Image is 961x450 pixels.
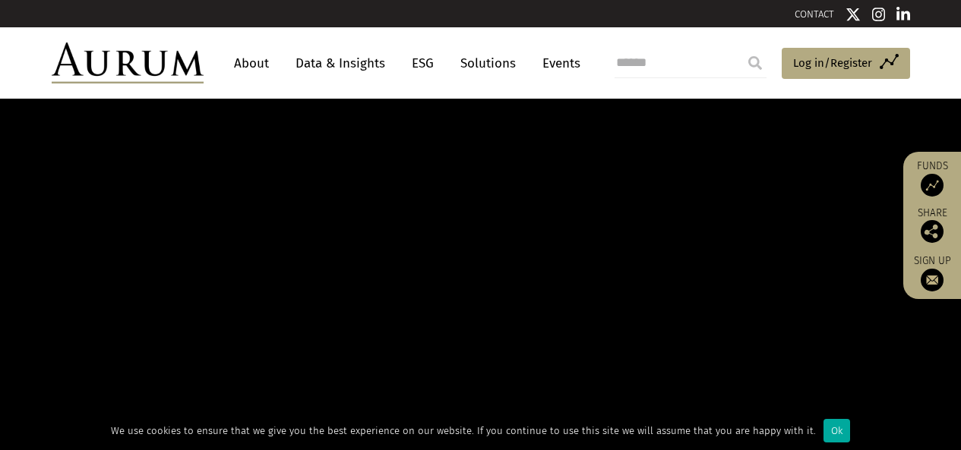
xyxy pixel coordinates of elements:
[921,220,944,243] img: Share this post
[846,7,861,22] img: Twitter icon
[896,7,910,22] img: Linkedin icon
[404,49,441,77] a: ESG
[911,159,953,197] a: Funds
[921,174,944,197] img: Access Funds
[921,269,944,291] img: Sign up to our newsletter
[740,48,770,78] input: Submit
[795,8,834,20] a: CONTACT
[52,42,204,83] img: Aurum
[911,254,953,291] a: Sign up
[453,49,523,77] a: Solutions
[823,419,850,442] div: Ok
[226,49,277,77] a: About
[782,48,910,80] a: Log in/Register
[793,54,872,72] span: Log in/Register
[288,49,393,77] a: Data & Insights
[535,49,580,77] a: Events
[911,208,953,243] div: Share
[872,7,886,22] img: Instagram icon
